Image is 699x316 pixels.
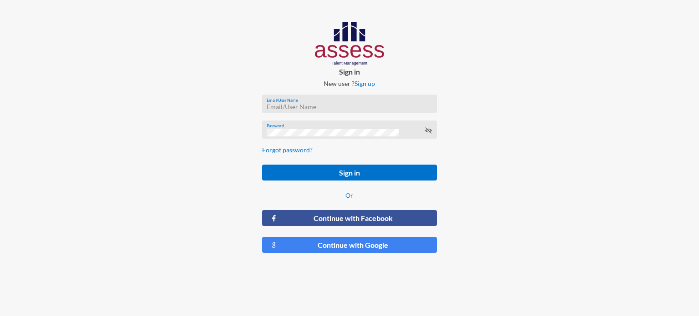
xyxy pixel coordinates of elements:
[262,165,437,181] button: Sign in
[267,103,432,110] input: Email/User Name
[262,191,437,199] p: Or
[355,80,375,87] a: Sign up
[255,80,444,87] p: New user ?
[262,146,313,154] a: Forgot password?
[315,22,385,65] img: AssessLogoo.svg
[255,67,444,76] p: Sign in
[262,210,437,226] button: Continue with Facebook
[262,237,437,253] button: Continue with Google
